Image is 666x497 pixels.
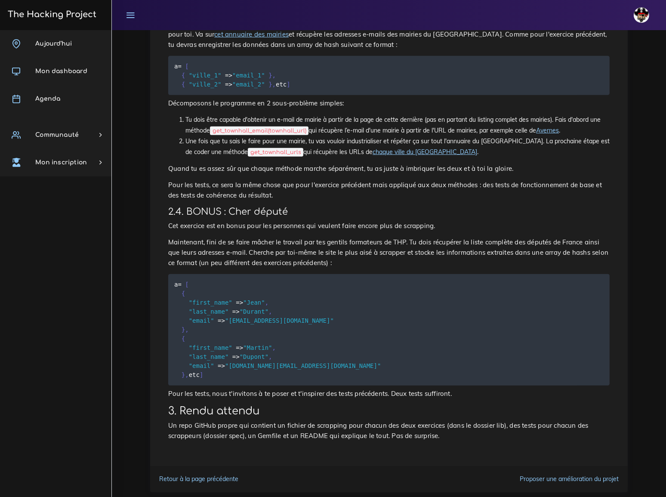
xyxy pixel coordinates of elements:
span: = [232,308,236,315]
p: Pour les tests, nous t'invitons à te poser et t'inspirer des tests précédents. Deux tests suffiront. [168,389,610,399]
code: get_townhall_urls [248,148,303,157]
code: a > > > > > > etc [174,280,381,380]
span: "email" [189,362,214,369]
span: = [178,63,181,70]
span: "[EMAIL_ADDRESS][DOMAIN_NAME]" [225,317,334,324]
span: [ [185,281,188,288]
span: "Jean" [243,299,265,306]
span: = [178,281,181,288]
a: Proposer une amélioration du projet [520,475,619,483]
span: "email_1" [232,72,265,79]
h3: 2.4. BONUS : Cher député [168,207,610,217]
span: = [218,362,221,369]
p: Le CEO de Get-email Corp a besoin de tes services. Il voudrait toutes les adresses e-mail des mai... [168,19,610,50]
span: ] [200,371,203,378]
span: "last_name" [189,308,229,315]
span: = [236,299,239,306]
span: } [268,81,272,88]
span: , [268,353,272,360]
span: "Martin" [243,344,272,351]
code: a > > etc [174,62,293,89]
span: "[DOMAIN_NAME][EMAIL_ADDRESS][DOMAIN_NAME]" [225,362,381,369]
span: = [225,72,228,79]
span: ] [287,81,290,88]
span: } [182,371,185,378]
span: Communauté [35,132,79,138]
p: Cet exercice est en bonus pour les personnes qui veulent faire encore plus de scrapping. [168,221,610,231]
span: "Durant" [240,308,268,315]
span: Mon inscription [35,159,87,166]
span: , [185,326,188,333]
span: = [218,317,221,324]
span: { [182,72,185,79]
span: "Dupont" [240,353,268,360]
span: "email_2" [232,81,265,88]
code: get_townhall_email(townhall_url) [210,127,308,135]
li: Tu dois être capable d'obtenir un e-mail de mairie à partir de la page de cette dernière (pas en ... [185,114,610,136]
a: Avernes [536,127,559,134]
li: Une fois que tu sais le faire pour une mairie, tu vas vouloir industrialiser et répéter ça sur to... [185,136,610,157]
span: , [272,72,276,79]
h3: The Hacking Project [5,10,96,19]
span: [ [185,63,188,70]
h2: 3. Rendu attendu [168,405,610,417]
span: = [236,344,239,351]
span: , [268,308,272,315]
a: cet annuaire des mairies [214,30,289,38]
p: Quand tu es assez sûr que chaque méthode marche séparément, tu as juste à imbriquer les deux et à... [168,164,610,174]
img: avatar [634,7,649,23]
span: "first_name" [189,344,232,351]
span: Aujourd'hui [35,40,72,47]
span: Mon dashboard [35,68,87,74]
p: Un repo GitHub propre qui contient un fichier de scrapping pour chacun des deux exercices (dans l... [168,420,610,441]
span: "last_name" [189,353,229,360]
span: { [182,81,185,88]
span: } [182,326,185,333]
span: , [185,371,188,378]
span: "email" [189,317,214,324]
span: { [182,335,185,342]
span: { [182,290,185,297]
p: Décomposons le programme en 2 sous-problème simples: [168,98,610,108]
span: , [272,81,276,88]
span: "ville_2" [189,81,222,88]
span: = [232,353,236,360]
a: Retour à la page précédente [159,475,238,483]
p: Pour les tests, ce sera la même chose que pour l'exercice précédent mais appliqué aux deux méthod... [168,180,610,201]
span: = [225,81,228,88]
span: } [268,72,272,79]
span: , [265,299,268,306]
span: "first_name" [189,299,232,306]
span: Agenda [35,96,60,102]
p: Maintenant, fini de se faire mâcher le travail par tes gentils formateurs de THP. Tu dois récupér... [168,237,610,268]
a: chaque ville du [GEOGRAPHIC_DATA] [373,148,477,156]
span: "ville_1" [189,72,222,79]
span: , [272,344,276,351]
